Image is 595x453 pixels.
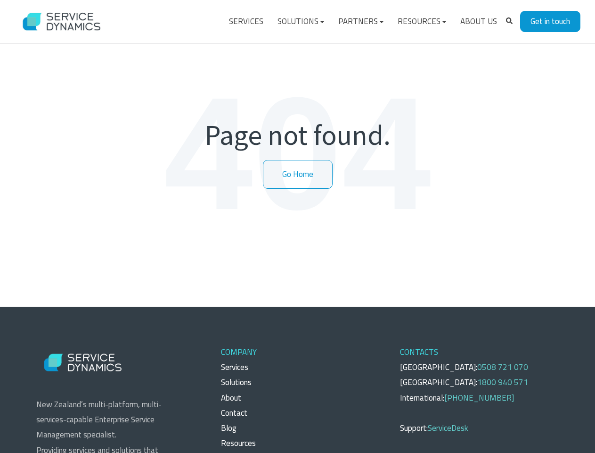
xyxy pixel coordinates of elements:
[331,10,391,33] a: Partners
[453,10,504,33] a: About Us
[444,392,514,404] a: [PHONE_NUMBER]
[221,407,247,419] a: Contact
[221,422,236,434] a: Blog
[221,392,241,404] a: About
[400,346,438,358] span: CONTACTS
[477,361,528,373] a: 0508 721 070
[221,376,252,388] a: Solutions
[222,10,504,33] div: Navigation Menu
[263,160,333,189] a: Go Home
[15,3,109,40] img: Service Dynamics Logo
[391,10,453,33] a: Resources
[15,3,109,40] a: Service Dynamics Logo - White
[520,11,580,32] a: Get in touch
[221,437,256,449] a: Resources
[222,10,270,33] a: Services
[428,422,468,434] a: ServiceDesk
[270,10,331,33] a: Solutions
[13,118,583,152] h1: Page not found.
[221,361,248,373] a: Services
[36,344,130,381] img: Service Dynamics Logo - White
[221,346,257,358] span: COMPANY
[477,376,528,388] a: 1800 940 571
